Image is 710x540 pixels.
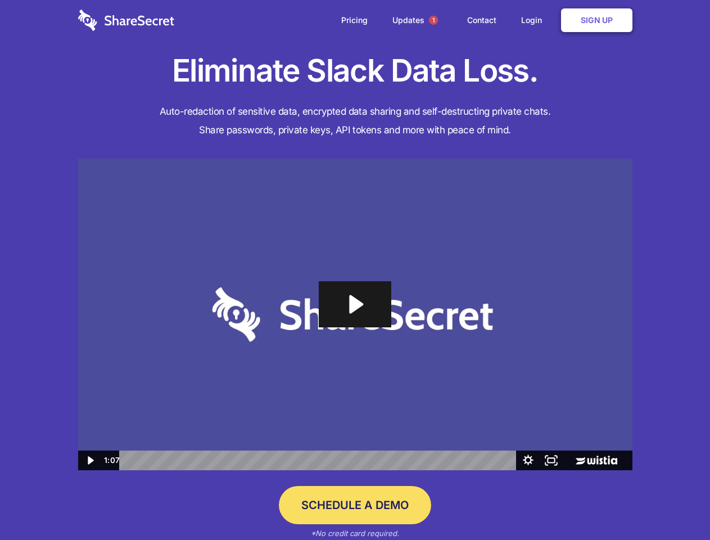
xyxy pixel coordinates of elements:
[456,3,508,38] a: Contact
[510,3,559,38] a: Login
[517,451,540,470] button: Show settings menu
[429,16,438,25] span: 1
[279,486,431,524] a: Schedule a Demo
[540,451,563,470] button: Fullscreen
[128,451,511,470] div: Playbar
[78,102,632,139] h4: Auto-redaction of sensitive data, encrypted data sharing and self-destructing private chats. Shar...
[330,3,379,38] a: Pricing
[319,281,391,327] button: Play Video: Sharesecret Slack Extension
[563,451,632,470] a: Wistia Logo -- Learn More
[78,159,632,471] img: Sharesecret
[561,8,632,32] a: Sign Up
[78,51,632,91] h1: Eliminate Slack Data Loss.
[311,529,399,538] em: *No credit card required.
[78,451,101,470] button: Play Video
[78,10,174,31] img: logo-wordmark-white-trans-d4663122ce5f474addd5e946df7df03e33cb6a1c49d2221995e7729f52c070b2.svg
